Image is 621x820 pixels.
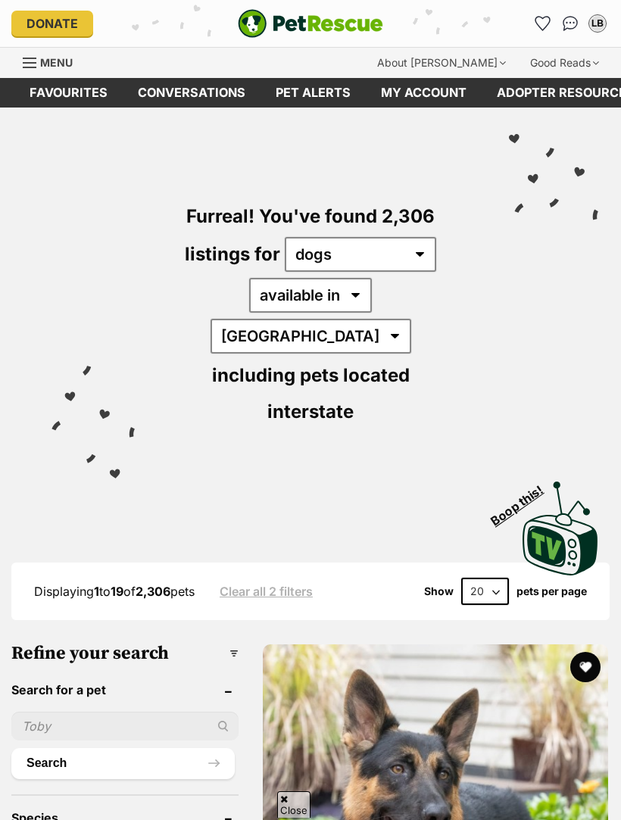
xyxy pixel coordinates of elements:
[531,11,610,36] ul: Account quick links
[531,11,555,36] a: Favourites
[11,11,93,36] a: Donate
[40,56,73,69] span: Menu
[523,468,598,578] a: Boop this!
[238,9,383,38] a: PetRescue
[516,585,587,597] label: pets per page
[590,16,605,31] div: LB
[185,205,435,265] span: Furreal! You've found 2,306 listings for
[136,584,170,599] strong: 2,306
[212,364,410,422] span: including pets located interstate
[220,585,313,598] a: Clear all 2 filters
[585,11,610,36] button: My account
[261,78,366,108] a: Pet alerts
[94,584,99,599] strong: 1
[14,78,123,108] a: Favourites
[11,748,235,778] button: Search
[111,584,123,599] strong: 19
[277,791,310,818] span: Close
[238,9,383,38] img: logo-e224e6f780fb5917bec1dbf3a21bbac754714ae5b6737aabdf751b685950b380.svg
[523,482,598,575] img: PetRescue TV logo
[488,473,558,528] span: Boop this!
[367,48,516,78] div: About [PERSON_NAME]
[570,652,601,682] button: favourite
[558,11,582,36] a: Conversations
[366,78,482,108] a: My account
[563,16,579,31] img: chat-41dd97257d64d25036548639549fe6c8038ab92f7586957e7f3b1b290dea8141.svg
[34,584,195,599] span: Displaying to of pets
[11,683,239,697] header: Search for a pet
[11,643,239,664] h3: Refine your search
[520,48,610,78] div: Good Reads
[11,712,239,740] input: Toby
[123,78,261,108] a: conversations
[23,48,83,75] a: Menu
[424,585,454,597] span: Show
